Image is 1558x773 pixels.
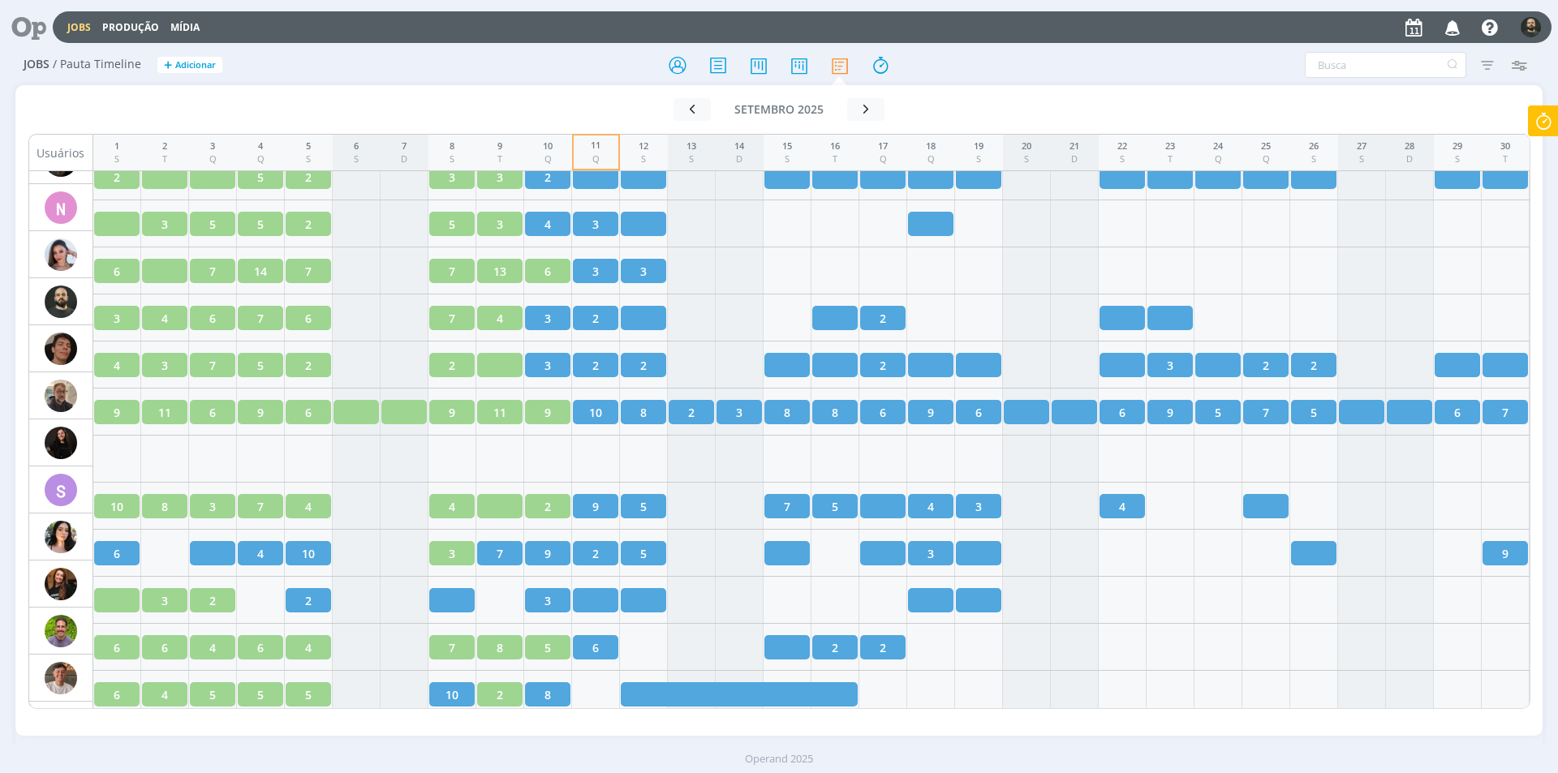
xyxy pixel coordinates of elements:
[544,545,551,562] span: 9
[1502,545,1509,562] span: 9
[161,639,168,656] span: 6
[640,498,647,515] span: 5
[1263,404,1269,421] span: 7
[832,498,838,515] span: 5
[209,686,216,703] span: 5
[161,357,168,374] span: 3
[497,686,503,703] span: 2
[257,498,264,515] span: 7
[640,404,647,421] span: 8
[110,498,123,515] span: 10
[257,140,265,153] div: 4
[975,498,982,515] span: 3
[1305,52,1466,78] input: Busca
[257,686,264,703] span: 5
[543,140,553,153] div: 10
[1405,152,1414,166] div: D
[209,639,216,656] span: 4
[832,639,838,656] span: 2
[880,357,886,374] span: 2
[209,216,216,233] span: 5
[305,404,312,421] span: 6
[782,140,792,153] div: 15
[878,140,888,153] div: 17
[302,545,315,562] span: 10
[591,152,600,166] div: Q
[166,21,204,34] button: Mídia
[880,404,886,421] span: 6
[45,238,77,271] img: N
[1500,140,1510,153] div: 30
[544,404,551,421] span: 9
[1117,152,1127,166] div: S
[544,686,551,703] span: 8
[450,140,454,153] div: 8
[305,592,312,609] span: 2
[45,427,77,459] img: S
[45,333,77,365] img: P
[161,216,168,233] span: 3
[640,263,647,280] span: 3
[45,615,77,647] img: T
[209,310,216,327] span: 6
[880,639,886,656] span: 2
[449,404,455,421] span: 9
[114,140,119,153] div: 1
[639,152,648,166] div: S
[544,357,551,374] span: 3
[592,545,599,562] span: 2
[1070,152,1079,166] div: D
[449,169,455,186] span: 3
[209,140,217,153] div: 3
[305,357,312,374] span: 2
[45,191,77,224] div: N
[257,169,264,186] span: 5
[24,58,49,71] span: Jobs
[975,404,982,421] span: 6
[1213,140,1223,153] div: 24
[161,686,168,703] span: 4
[592,216,599,233] span: 3
[1167,404,1173,421] span: 9
[544,263,551,280] span: 6
[589,404,602,421] span: 10
[170,20,200,34] a: Mídia
[1311,357,1317,374] span: 2
[257,357,264,374] span: 5
[1022,140,1031,153] div: 20
[1119,404,1125,421] span: 6
[497,152,502,166] div: T
[305,216,312,233] span: 2
[1453,152,1462,166] div: S
[67,20,91,34] a: Jobs
[114,263,120,280] span: 6
[305,498,312,515] span: 4
[1022,152,1031,166] div: S
[544,639,551,656] span: 5
[114,152,119,166] div: S
[497,216,503,233] span: 3
[1215,404,1221,421] span: 5
[1521,17,1541,37] img: P
[114,545,120,562] span: 6
[161,592,168,609] span: 3
[927,404,934,421] span: 9
[591,139,600,152] div: 11
[449,263,455,280] span: 7
[711,98,847,121] button: setembro 2025
[45,521,77,553] img: T
[306,140,311,153] div: 5
[784,404,790,421] span: 8
[734,152,744,166] div: D
[209,263,216,280] span: 7
[401,152,407,166] div: D
[114,169,120,186] span: 2
[449,310,455,327] span: 7
[209,498,216,515] span: 3
[354,152,359,166] div: S
[1520,13,1542,41] button: P
[175,60,216,71] span: Adicionar
[114,357,120,374] span: 4
[1165,140,1175,153] div: 23
[450,152,454,166] div: S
